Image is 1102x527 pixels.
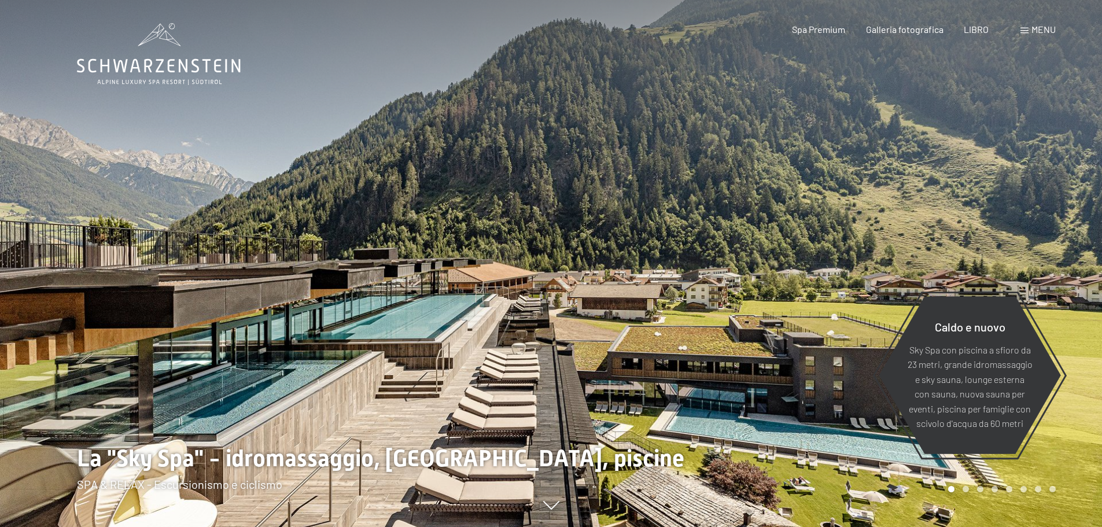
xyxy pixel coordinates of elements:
a: Galleria fotografica [866,24,943,35]
font: menu [1031,24,1056,35]
div: Carosello Pagina 7 [1035,486,1041,492]
div: Pagina 8 della giostra [1049,486,1056,492]
div: Pagina Carosello 1 (Diapositiva corrente) [948,486,954,492]
font: Caldo e nuovo [935,319,1005,333]
div: Pagina 6 della giostra [1020,486,1027,492]
div: Carosello Pagina 2 [963,486,969,492]
div: Pagina 4 del carosello [992,486,998,492]
div: Pagina 5 della giostra [1006,486,1012,492]
div: Pagina 3 della giostra [977,486,983,492]
font: Sky Spa con piscina a sfioro da 23 metri, grande idromassaggio e sky sauna, lounge esterna con sa... [908,344,1033,429]
a: Caldo e nuovo Sky Spa con piscina a sfioro da 23 metri, grande idromassaggio e sky sauna, lounge ... [878,296,1062,455]
div: Paginazione carosello [944,486,1056,492]
a: LIBRO [964,24,989,35]
a: Spa Premium [792,24,845,35]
